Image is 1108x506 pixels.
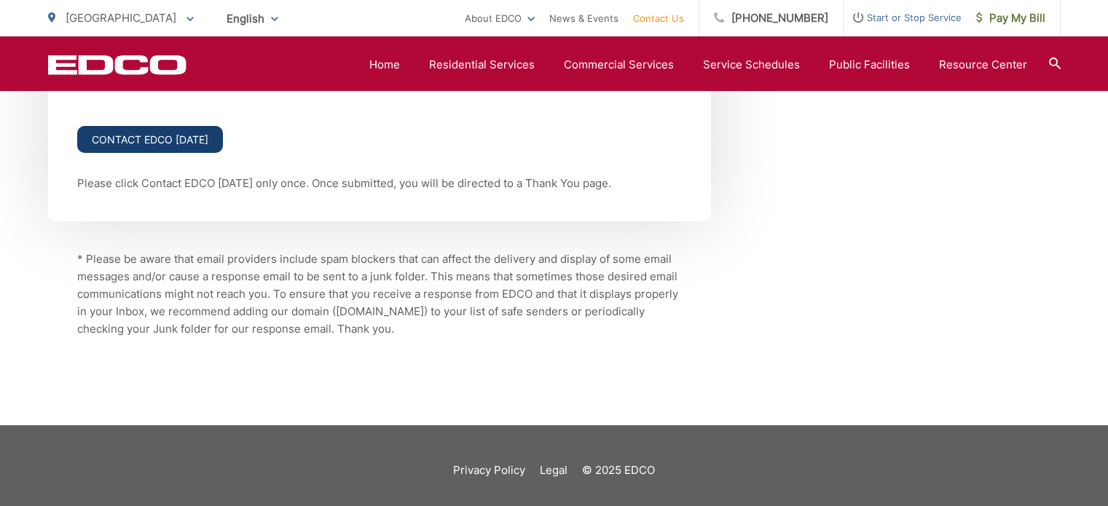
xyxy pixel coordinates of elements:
[48,55,186,75] a: EDCD logo. Return to the homepage.
[77,126,223,153] input: Contact EDCO [DATE]
[976,9,1045,27] span: Pay My Bill
[549,9,618,27] a: News & Events
[829,56,910,74] a: Public Facilities
[564,56,674,74] a: Commercial Services
[540,462,567,479] a: Legal
[216,6,289,31] span: English
[633,9,684,27] a: Contact Us
[77,175,682,192] p: Please click Contact EDCO [DATE] only once. Once submitted, you will be directed to a Thank You p...
[77,250,682,338] p: * Please be aware that email providers include spam blockers that can affect the delivery and dis...
[453,462,525,479] a: Privacy Policy
[582,462,655,479] p: © 2025 EDCO
[429,56,535,74] a: Residential Services
[66,11,176,25] span: [GEOGRAPHIC_DATA]
[939,56,1027,74] a: Resource Center
[465,9,535,27] a: About EDCO
[369,56,400,74] a: Home
[703,56,800,74] a: Service Schedules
